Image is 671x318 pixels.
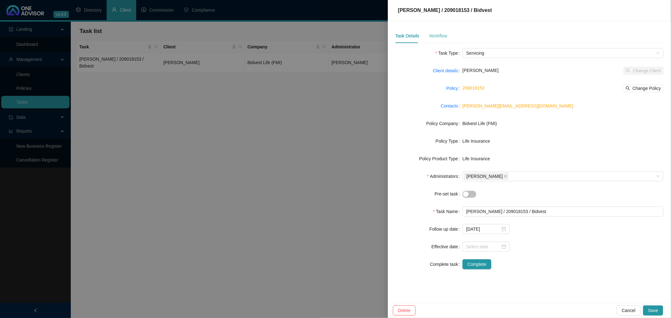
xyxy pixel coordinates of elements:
[462,103,573,108] a: [PERSON_NAME][EMAIL_ADDRESS][DOMAIN_NAME]
[398,307,411,314] span: Delete
[429,32,447,39] div: Workflow
[466,243,500,250] input: Select date
[433,67,458,74] a: Client details
[398,8,492,13] span: [PERSON_NAME] / 209018153 / Bidvest
[467,173,503,180] span: [PERSON_NAME]
[395,32,419,39] div: Task Details
[462,139,490,144] span: Life Insurance
[623,85,663,92] button: Change Policy
[626,86,630,90] span: search
[430,259,462,269] label: Complete task
[462,156,490,161] span: Life Insurance
[427,171,462,181] label: Administrators
[462,85,484,90] a: 209018153
[462,259,491,269] button: Complete
[617,305,640,315] button: Cancel
[433,206,462,217] label: Task Name
[436,136,462,146] label: Policy Type
[441,102,458,109] a: Contacts
[462,121,497,126] span: Bidvest Life (FMI)
[504,175,507,178] span: close
[464,173,509,180] span: Marc Bormann
[466,226,500,233] input: Select date
[393,305,416,315] button: Delete
[643,305,663,315] button: Save
[432,242,462,252] label: Effective date
[648,307,658,314] span: Save
[467,261,486,268] span: Complete
[466,48,660,58] span: Servicing
[623,67,663,74] button: Change Client
[435,48,462,58] label: Task Type
[419,154,462,164] label: Policy Product Type
[429,224,462,234] label: Follow up date
[446,85,458,92] a: Policy
[633,85,661,92] span: Change Policy
[426,118,462,129] label: Policy Company
[462,68,499,73] span: [PERSON_NAME]
[434,189,462,199] label: Pre-set task
[622,307,635,314] span: Cancel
